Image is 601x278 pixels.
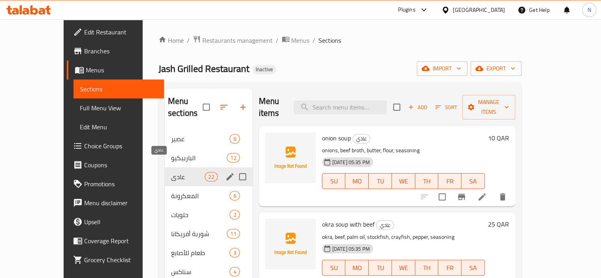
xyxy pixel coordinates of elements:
span: عصير [171,134,230,144]
button: edit [224,171,236,183]
span: Upsell [84,217,158,227]
a: Edit menu item [477,192,487,202]
span: Select section [388,99,405,115]
img: onion soup [265,132,316,183]
div: [GEOGRAPHIC_DATA] [453,6,505,14]
button: FR [438,260,462,276]
span: Grocery Checklist [84,255,158,265]
span: Sections [80,84,158,94]
button: TU [369,173,392,189]
span: 12 [227,154,239,162]
a: Menus [282,35,309,45]
span: 22 [205,173,217,181]
span: Select to update [434,189,450,205]
h2: Menu items [259,95,284,119]
span: SU [326,262,343,274]
a: Upsell [67,212,164,231]
span: Restaurants management [202,36,273,45]
nav: breadcrumb [158,35,522,45]
span: Promotions [84,179,158,189]
button: SA [462,173,485,189]
span: Choice Groups [84,141,158,151]
span: [DATE] 05:35 PM [329,245,373,253]
div: items [230,267,239,276]
a: Menu disclaimer [67,193,164,212]
div: حلويات2 [165,205,252,224]
span: Jash Grilled Restaurant [158,60,249,78]
div: Plugins [398,5,415,15]
span: [DATE] 05:35 PM [329,159,373,166]
li: / [187,36,190,45]
div: items [227,229,239,238]
a: Grocery Checklist [67,250,164,269]
span: Sort sections [215,98,234,117]
button: MO [345,173,369,189]
div: items [230,134,239,144]
span: MO [349,176,365,187]
li: / [313,36,315,45]
span: طعام للأصابع [171,248,230,257]
div: items [227,153,239,163]
span: Sort [435,103,457,112]
button: MO [345,260,369,276]
a: Coverage Report [67,231,164,250]
p: okra, beef, palm oil, stockfish, crayfish, pepper, seasoning [322,232,485,242]
button: Manage items [462,95,515,119]
a: Coupons [67,155,164,174]
a: Branches [67,42,164,61]
span: Manage items [469,97,509,117]
a: Promotions [67,174,164,193]
span: عادي [171,172,205,182]
span: Branches [84,46,158,56]
span: 11 [227,230,239,238]
a: Edit Menu [73,117,164,136]
span: FR [441,262,458,274]
span: الباربيكيو [171,153,227,163]
span: okra soup with beef [322,218,375,230]
li: / [276,36,279,45]
div: items [230,248,239,257]
span: حلويات [171,210,230,219]
div: طعام للأصابع3 [165,243,252,262]
button: TU [369,260,392,276]
div: items [205,172,217,182]
button: SU [322,260,346,276]
span: Add item [405,101,430,113]
a: Sections [73,79,164,98]
span: Menus [291,36,309,45]
button: TH [415,173,439,189]
span: سناكس [171,267,230,276]
div: شوربة أفريكانا11 [165,224,252,243]
span: onion soup [322,132,351,144]
img: okra soup with beef [265,219,316,269]
span: SA [465,262,482,274]
span: Coverage Report [84,236,158,246]
button: Sort [433,101,459,113]
div: items [230,191,239,200]
span: TH [418,176,435,187]
p: onions, beef broth, butter, flour, seasoning [322,146,485,155]
a: Menus [67,61,164,79]
span: Edit Menu [80,122,158,132]
button: Add [405,101,430,113]
span: 6 [230,135,239,143]
span: TU [372,262,389,274]
span: عادي [353,134,370,143]
span: 2 [230,211,239,219]
a: Home [158,36,184,45]
span: 4 [230,268,239,276]
button: delete [493,187,512,206]
span: TH [418,262,435,274]
span: Add [407,103,428,112]
span: عادي [377,221,394,230]
div: عصير6 [165,129,252,148]
span: Inactive [252,66,276,73]
div: شوربة أفريكانا [171,229,227,238]
span: WE [395,176,412,187]
button: SA [462,260,485,276]
span: SA [465,176,482,187]
div: Inactive [252,65,276,74]
span: TU [372,176,389,187]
